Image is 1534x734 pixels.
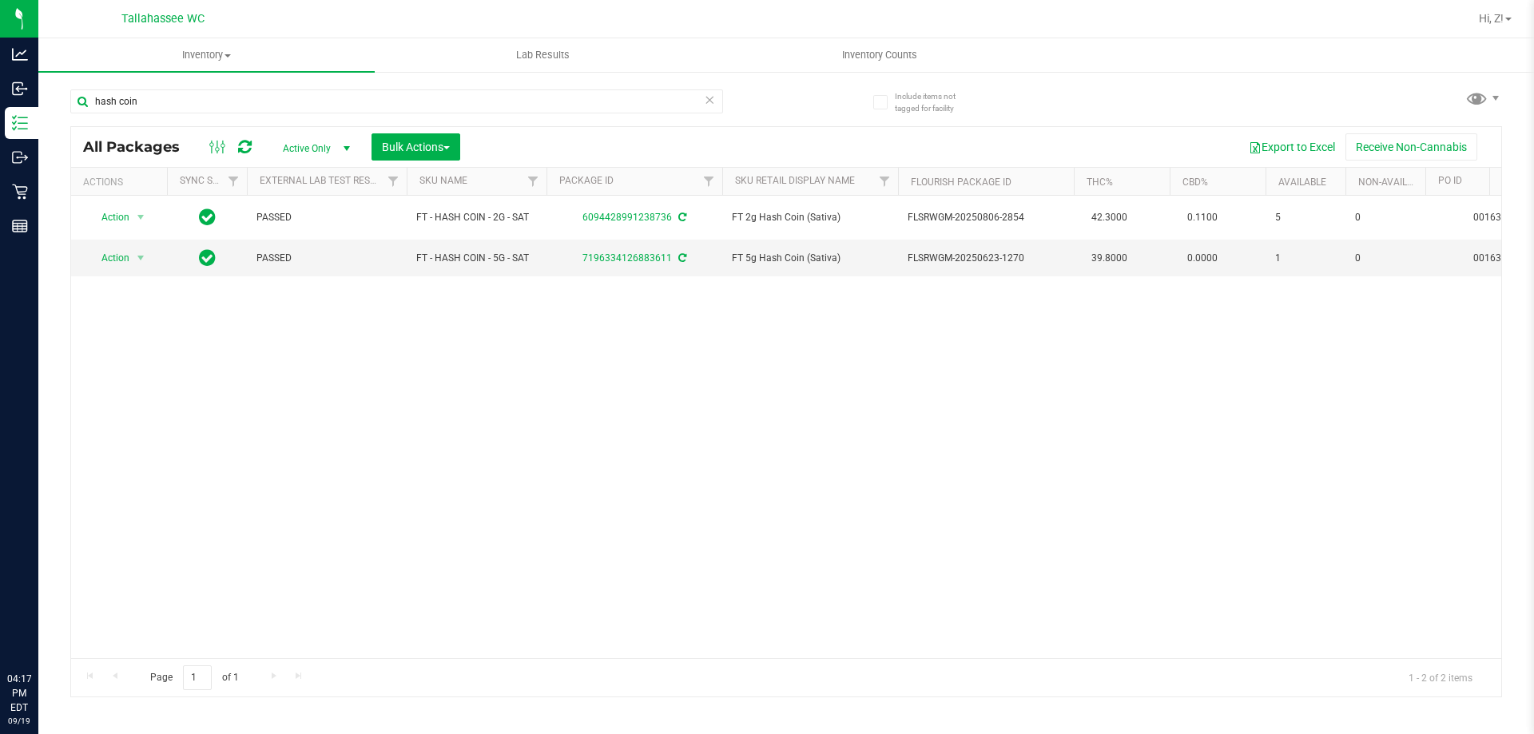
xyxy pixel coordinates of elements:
[1182,177,1208,188] a: CBD%
[732,251,888,266] span: FT 5g Hash Coin (Sativa)
[83,177,161,188] div: Actions
[7,672,31,715] p: 04:17 PM EDT
[908,251,1064,266] span: FLSRWGM-20250623-1270
[256,251,397,266] span: PASSED
[12,149,28,165] inline-svg: Outbound
[70,89,723,113] input: Search Package ID, Item Name, SKU, Lot or Part Number...
[87,206,130,228] span: Action
[908,210,1064,225] span: FLSRWGM-20250806-2854
[372,133,460,161] button: Bulk Actions
[38,38,375,72] a: Inventory
[419,175,467,186] a: SKU Name
[696,168,722,195] a: Filter
[7,715,31,727] p: 09/19
[180,175,241,186] a: Sync Status
[1087,177,1113,188] a: THC%
[1179,206,1226,229] span: 0.1100
[1278,177,1326,188] a: Available
[1479,12,1504,25] span: Hi, Z!
[382,141,450,153] span: Bulk Actions
[1473,212,1518,223] a: 00163487
[131,247,151,269] span: select
[911,177,1011,188] a: Flourish Package ID
[582,212,672,223] a: 6094428991238736
[121,12,205,26] span: Tallahassee WC
[1238,133,1345,161] button: Export to Excel
[1083,206,1135,229] span: 42.3000
[1355,251,1416,266] span: 0
[12,81,28,97] inline-svg: Inbound
[221,168,247,195] a: Filter
[12,184,28,200] inline-svg: Retail
[520,168,546,195] a: Filter
[12,46,28,62] inline-svg: Analytics
[416,251,537,266] span: FT - HASH COIN - 5G - SAT
[137,665,252,690] span: Page of 1
[183,665,212,690] input: 1
[676,252,686,264] span: Sync from Compliance System
[12,218,28,234] inline-svg: Reports
[416,210,537,225] span: FT - HASH COIN - 2G - SAT
[735,175,855,186] a: Sku Retail Display Name
[260,175,385,186] a: External Lab Test Result
[256,210,397,225] span: PASSED
[87,247,130,269] span: Action
[131,206,151,228] span: select
[559,175,614,186] a: Package ID
[872,168,898,195] a: Filter
[495,48,591,62] span: Lab Results
[1345,133,1477,161] button: Receive Non-Cannabis
[12,115,28,131] inline-svg: Inventory
[380,168,407,195] a: Filter
[704,89,715,110] span: Clear
[1275,251,1336,266] span: 1
[47,604,66,623] iframe: Resource center unread badge
[1083,247,1135,270] span: 39.8000
[1358,177,1429,188] a: Non-Available
[1179,247,1226,270] span: 0.0000
[38,48,375,62] span: Inventory
[711,38,1047,72] a: Inventory Counts
[1355,210,1416,225] span: 0
[1396,665,1485,689] span: 1 - 2 of 2 items
[582,252,672,264] a: 7196334126883611
[821,48,939,62] span: Inventory Counts
[1473,252,1518,264] a: 00163470
[199,206,216,228] span: In Sync
[676,212,686,223] span: Sync from Compliance System
[83,138,196,156] span: All Packages
[199,247,216,269] span: In Sync
[895,90,975,114] span: Include items not tagged for facility
[1275,210,1336,225] span: 5
[375,38,711,72] a: Lab Results
[732,210,888,225] span: FT 2g Hash Coin (Sativa)
[1438,175,1462,186] a: PO ID
[16,606,64,654] iframe: Resource center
